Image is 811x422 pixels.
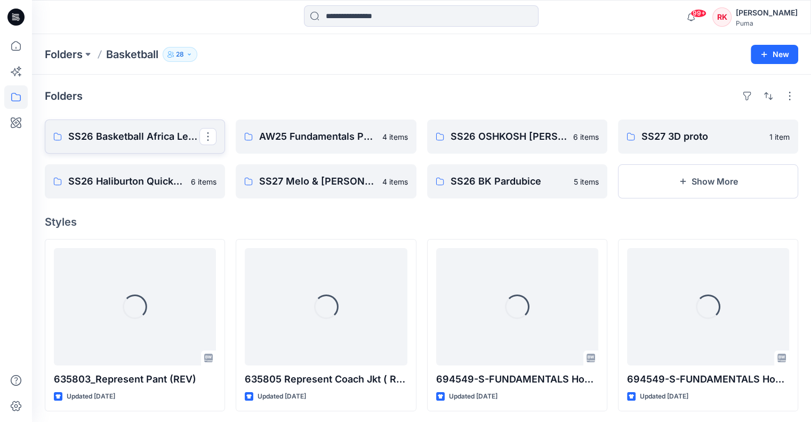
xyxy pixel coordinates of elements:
[451,174,567,189] p: SS26 BK Pardubice
[427,164,607,198] a: SS26 BK Pardubice5 items
[436,372,598,387] p: 694549-S-FUNDAMENTALS Hoodie FL W with pocket
[68,174,184,189] p: SS26 Haliburton Quick Turn
[45,47,83,62] a: Folders
[751,45,798,64] button: New
[627,372,789,387] p: 694549-S-FUNDAMENTALS Hoodie FL W without pocket
[382,176,408,187] p: 4 items
[736,6,798,19] div: [PERSON_NAME]
[191,176,216,187] p: 6 items
[45,120,225,154] a: SS26 Basketball Africa League (Combine)
[45,216,798,228] h4: Styles
[245,372,407,387] p: 635805 Represent Coach Jkt ( Rev)
[451,129,567,144] p: SS26 OSHKOSH [PERSON_NAME]
[736,19,798,27] div: Puma
[258,391,306,402] p: Updated [DATE]
[45,90,83,102] h4: Folders
[236,120,416,154] a: AW25 Fundamentals Performance4 items
[641,129,763,144] p: SS27 3D proto
[259,129,375,144] p: AW25 Fundamentals Performance
[769,131,790,142] p: 1 item
[68,129,199,144] p: SS26 Basketball Africa League (Combine)
[54,372,216,387] p: 635803_Represent Pant (REV)
[574,176,599,187] p: 5 items
[712,7,732,27] div: RK
[618,120,798,154] a: SS27 3D proto1 item
[690,9,706,18] span: 99+
[449,391,497,402] p: Updated [DATE]
[163,47,197,62] button: 28
[573,131,599,142] p: 6 items
[45,164,225,198] a: SS26 Haliburton Quick Turn6 items
[176,49,184,60] p: 28
[382,131,408,142] p: 4 items
[259,174,375,189] p: SS27 Melo & [PERSON_NAME]
[640,391,688,402] p: Updated [DATE]
[236,164,416,198] a: SS27 Melo & [PERSON_NAME]4 items
[106,47,158,62] p: Basketball
[618,164,798,198] button: Show More
[67,391,115,402] p: Updated [DATE]
[427,120,607,154] a: SS26 OSHKOSH [PERSON_NAME]6 items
